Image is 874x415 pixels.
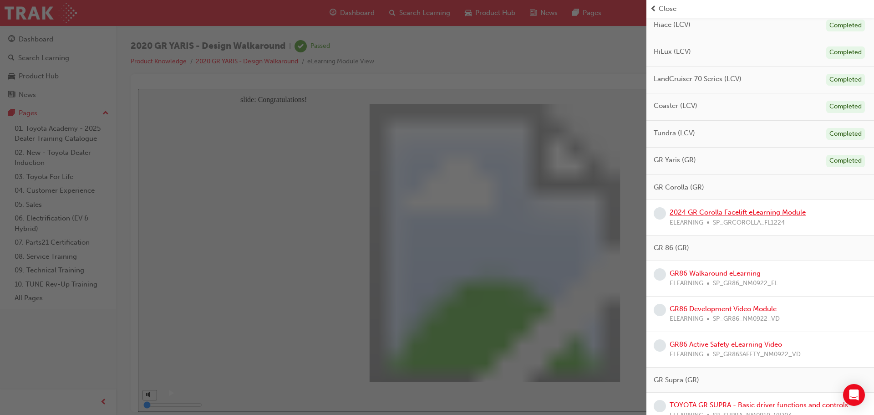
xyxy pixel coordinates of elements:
[713,314,780,324] span: SP_GR86_NM0922_VD
[654,207,666,220] span: learningRecordVerb_NONE-icon
[654,400,666,412] span: learningRecordVerb_NONE-icon
[654,375,699,385] span: GR Supra (GR)
[826,20,865,32] div: Completed
[670,269,761,277] a: GR86 Walkaround eLearning
[663,293,705,323] nav: slide navigation
[713,349,801,360] span: SP_GR86SAFETY_NM0922_VD
[659,4,676,14] span: Close
[654,20,691,30] span: Hiace (LCV)
[670,278,703,289] span: ELEARNING
[654,128,695,138] span: Tundra (LCV)
[654,155,696,165] span: GR Yaris (GR)
[663,302,681,315] button: previous
[654,339,666,352] span: learningRecordVerb_NONE-icon
[23,293,659,323] div: playback controls
[826,128,865,140] div: Completed
[654,243,689,253] span: GR 86 (GR)
[23,301,38,316] button: play/pause
[654,101,697,111] span: Coaster (LCV)
[5,293,18,323] div: misc controls
[670,218,703,228] span: ELEARNING
[670,314,703,324] span: ELEARNING
[654,74,742,84] span: LandCruiser 70 Series (LCV)
[826,101,865,113] div: Completed
[670,349,703,360] span: ELEARNING
[843,384,865,406] div: Open Intercom Messenger
[670,208,806,216] a: 2024 GR Corolla Facelift eLearning Module
[650,4,657,14] span: prev-icon
[654,268,666,281] span: learningRecordVerb_NONE-icon
[826,155,865,167] div: Completed
[654,182,704,193] span: GR Corolla (GR)
[713,278,778,289] span: SP_GR86_NM0922_EL
[670,305,777,313] a: GR86 Development Video Module
[685,302,706,315] button: submit
[713,218,785,228] span: SP_GRCOROLLA_FL1224
[5,313,64,320] input: volume
[650,4,870,14] button: prev-iconClose
[670,340,782,348] a: GR86 Active Safety eLearning Video
[5,301,19,312] button: volume
[654,304,666,316] span: learningRecordVerb_NONE-icon
[654,46,691,57] span: HiLux (LCV)
[826,46,865,59] div: Completed
[826,74,865,86] div: Completed
[670,401,848,409] a: TOYOTA GR SUPRA - Basic driver functions and controls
